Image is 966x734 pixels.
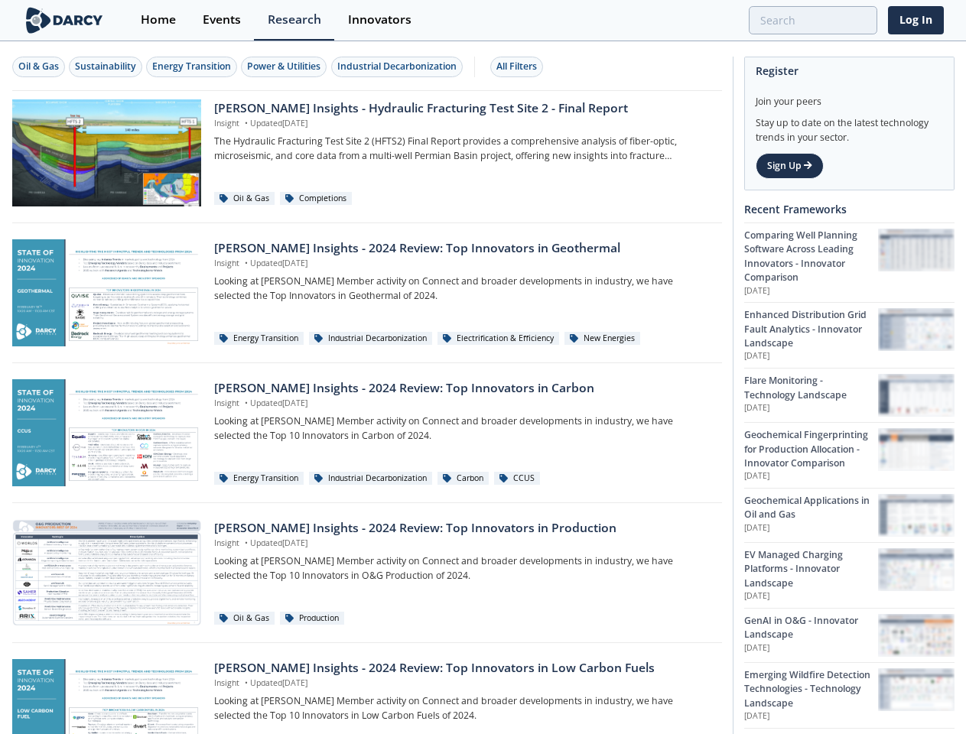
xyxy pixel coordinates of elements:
[888,6,944,34] a: Log In
[214,554,711,583] p: Looking at [PERSON_NAME] Member activity on Connect and broader developments in industry, we have...
[744,662,955,728] a: Emerging Wildfire Detection Technologies - Technology Landscape [DATE] Emerging Wildfire Detectio...
[744,196,955,222] div: Recent Frameworks
[744,368,955,422] a: Flare Monitoring - Technology Landscape [DATE] Flare Monitoring - Technology Landscape preview
[744,608,955,662] a: GenAI in O&G - Innovator Landscape [DATE] GenAI in O&G - Innovator Landscape preview
[12,239,722,346] a: Darcy Insights - 2024 Review: Top Innovators in Geothermal preview [PERSON_NAME] Insights - 2024 ...
[152,60,231,73] div: Energy Transition
[12,57,65,77] button: Oil & Gas
[242,677,250,688] span: •
[214,398,711,410] p: Insight Updated [DATE]
[756,57,943,84] div: Register
[744,642,878,654] p: [DATE]
[214,379,711,398] div: [PERSON_NAME] Insights - 2024 Review: Top Innovators in Carbon
[268,14,321,26] div: Research
[744,488,955,542] a: Geochemical Applications in Oil and Gas [DATE] Geochemical Applications in Oil and Gas preview
[214,99,711,118] div: [PERSON_NAME] Insights - Hydraulic Fracturing Test Site 2 - Final Report
[75,60,136,73] div: Sustainability
[214,274,711,303] p: Looking at [PERSON_NAME] Member activity on Connect and broader developments in industry, we have...
[214,332,304,346] div: Energy Transition
[744,285,878,297] p: [DATE]
[744,668,878,710] div: Emerging Wildfire Detection Technologies - Technology Landscape
[744,229,878,285] div: Comparing Well Planning Software Across Leading Innovators - Innovator Comparison
[12,99,722,206] a: Darcy Insights - Hydraulic Fracturing Test Site 2 - Final Report preview [PERSON_NAME] Insights -...
[242,258,250,268] span: •
[203,14,241,26] div: Events
[756,153,824,179] a: Sign Up
[744,350,878,362] p: [DATE]
[23,7,106,34] img: logo-wide.svg
[756,109,943,145] div: Stay up to date on the latest technology trends in your sector.
[496,60,537,73] div: All Filters
[214,472,304,486] div: Energy Transition
[214,258,711,270] p: Insight Updated [DATE]
[348,14,411,26] div: Innovators
[214,135,711,163] p: The Hydraulic Fracturing Test Site 2 (HFTS2) Final Report provides a comprehensive analysis of fi...
[494,472,540,486] div: CCUS
[214,118,711,130] p: Insight Updated [DATE]
[214,519,711,538] div: [PERSON_NAME] Insights - 2024 Review: Top Innovators in Production
[744,302,955,368] a: Enhanced Distribution Grid Fault Analytics - Innovator Landscape [DATE] Enhanced Distribution Gri...
[744,222,955,302] a: Comparing Well Planning Software Across Leading Innovators - Innovator Comparison [DATE] Comparin...
[214,538,711,550] p: Insight Updated [DATE]
[744,470,878,482] p: [DATE]
[280,192,352,206] div: Completions
[309,472,432,486] div: Industrial Decarbonization
[744,710,878,723] p: [DATE]
[214,414,711,443] p: Looking at [PERSON_NAME] Member activity on Connect and broader developments in industry, we have...
[18,60,59,73] div: Oil & Gas
[744,402,878,414] p: [DATE]
[437,332,559,346] div: Electrification & Efficiency
[749,6,877,34] input: Advanced Search
[242,118,250,128] span: •
[242,398,250,408] span: •
[146,57,237,77] button: Energy Transition
[331,57,463,77] button: Industrial Decarbonization
[12,519,722,626] a: Darcy Insights - 2024 Review: Top Innovators in Production preview [PERSON_NAME] Insights - 2024 ...
[744,614,878,642] div: GenAI in O&G - Innovator Landscape
[744,374,878,402] div: Flare Monitoring - Technology Landscape
[744,542,955,608] a: EV Managed Charging Platforms - Innovator Landscape [DATE] EV Managed Charging Platforms - Innova...
[337,60,457,73] div: Industrial Decarbonization
[437,472,489,486] div: Carbon
[247,60,320,73] div: Power & Utilities
[214,659,711,677] div: [PERSON_NAME] Insights - 2024 Review: Top Innovators in Low Carbon Fuels
[214,694,711,723] p: Looking at [PERSON_NAME] Member activity on Connect and broader developments in industry, we have...
[214,239,711,258] div: [PERSON_NAME] Insights - 2024 Review: Top Innovators in Geothermal
[756,84,943,109] div: Join your peers
[744,422,955,488] a: Geochemical Fingerprinting for Production Allocation - Innovator Comparison [DATE] Geochemical Fi...
[744,548,878,590] div: EV Managed Charging Platforms - Innovator Landscape
[242,538,250,548] span: •
[744,494,878,522] div: Geochemical Applications in Oil and Gas
[69,57,142,77] button: Sustainability
[214,192,275,206] div: Oil & Gas
[214,612,275,625] div: Oil & Gas
[744,428,878,470] div: Geochemical Fingerprinting for Production Allocation - Innovator Comparison
[309,332,432,346] div: Industrial Decarbonization
[214,677,711,690] p: Insight Updated [DATE]
[141,14,176,26] div: Home
[241,57,327,77] button: Power & Utilities
[744,308,878,350] div: Enhanced Distribution Grid Fault Analytics - Innovator Landscape
[744,590,878,602] p: [DATE]
[744,522,878,534] p: [DATE]
[280,612,344,625] div: Production
[12,379,722,486] a: Darcy Insights - 2024 Review: Top Innovators in Carbon preview [PERSON_NAME] Insights - 2024 Revi...
[564,332,640,346] div: New Energies
[490,57,543,77] button: All Filters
